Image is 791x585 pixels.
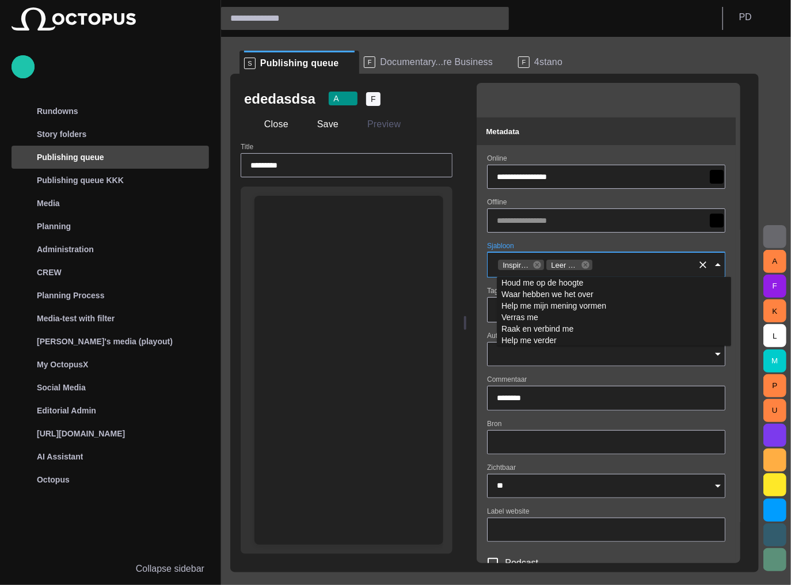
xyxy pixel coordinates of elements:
button: P [763,374,786,397]
p: S [244,58,256,69]
ul: main menu [12,100,209,491]
button: A [325,92,362,105]
button: L [763,324,786,347]
span: F [371,93,376,105]
p: Media-test with filter [37,313,115,324]
div: SPublishing queue [239,51,359,74]
label: Offline [487,197,507,207]
p: My OctopusX [37,359,88,370]
button: U [763,399,786,422]
button: M [763,350,786,373]
span: Inspireer me [498,260,535,271]
button: Save [297,114,343,135]
div: Publishing queue [12,146,209,169]
td: Help me verder [497,335,731,346]
p: Octopus [37,474,70,485]
p: Social Media [37,382,86,393]
p: F [518,56,530,68]
label: Sjabloon [487,241,514,251]
h2: ededasdsa [244,90,315,108]
div: Octopus [12,468,209,491]
div: FDocumentary...re Business [359,51,514,74]
span: Podcast [505,556,538,570]
label: Title [241,142,253,152]
div: [URL][DOMAIN_NAME] [12,422,209,445]
td: Help me mijn mening vormen [497,300,731,312]
p: Publishing queue [37,151,104,163]
div: Media-test with filter [12,307,209,330]
div: F4stano [514,51,583,74]
button: Metadata [477,117,736,145]
div: Leer me iets nieuws [546,260,592,270]
button: Close [244,114,292,135]
td: Waar hebben we het over [497,288,731,300]
td: Verras me [497,312,731,323]
div: Inspireer me [498,260,544,270]
p: Planning Process [37,290,104,301]
div: CREW [12,261,209,284]
span: Leer me iets nieuws [546,260,583,271]
p: Media [37,197,60,209]
p: P D [739,10,752,24]
button: Collapse sidebar [12,557,209,580]
div: AI Assistant [12,445,209,468]
p: Editorial Admin [37,405,96,416]
button: Open [710,478,726,494]
p: Story folders [37,128,86,140]
button: Clear [695,257,711,273]
span: Metadata [486,127,519,136]
td: Houd me op de hoogte [497,277,731,288]
button: F [763,275,786,298]
label: Label website [487,506,529,516]
span: Documentary...re Business [380,56,493,68]
p: Publishing queue KKK [37,174,124,186]
label: Auteur [487,331,507,341]
p: AI Assistant [37,451,83,462]
p: F [364,56,375,68]
p: Planning [37,221,71,232]
p: Rundowns [37,105,78,117]
button: Open [710,346,726,362]
img: Octopus News Room [12,7,136,31]
label: Commentaar [487,375,527,385]
label: Zichtbaar [487,462,516,472]
div: [PERSON_NAME]'s media (playout) [12,330,209,353]
button: A [763,250,786,273]
button: PD [730,7,784,28]
div: Media [12,192,209,215]
p: Administration [37,244,94,255]
label: Bron [487,419,501,428]
label: Tags - dics [487,286,520,296]
label: Online [487,154,507,164]
p: [URL][DOMAIN_NAME] [37,428,125,439]
button: Close [710,257,726,273]
span: 4stano [534,56,562,68]
p: [PERSON_NAME]'s media (playout) [37,336,173,347]
span: A [333,93,339,104]
p: Collapse sidebar [136,562,204,576]
td: Raak en verbind me [497,323,731,335]
button: K [763,299,786,322]
p: CREW [37,267,62,278]
span: Publishing queue [260,58,339,69]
